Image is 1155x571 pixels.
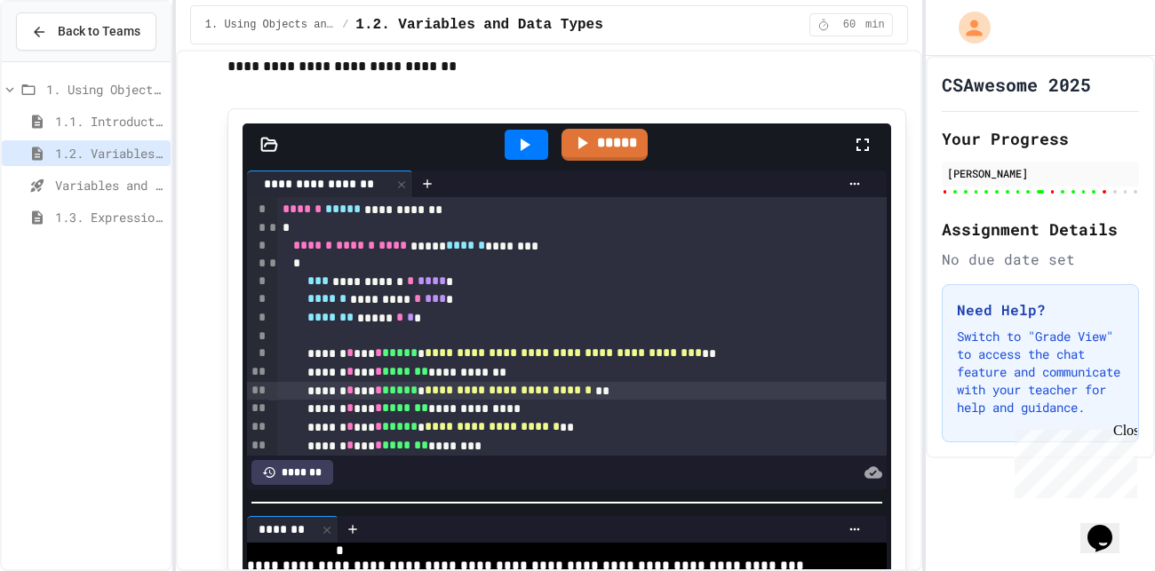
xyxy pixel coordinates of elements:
[957,299,1124,321] h3: Need Help?
[58,22,140,41] span: Back to Teams
[942,249,1139,270] div: No due date set
[342,18,348,32] span: /
[205,18,335,32] span: 1. Using Objects and Methods
[55,176,163,194] span: Variables and Data Types - Quiz
[942,217,1139,242] h2: Assignment Details
[947,165,1134,181] div: [PERSON_NAME]
[865,18,885,32] span: min
[46,80,163,99] span: 1. Using Objects and Methods
[957,328,1124,416] p: Switch to "Grade View" to access the chat feature and communicate with your teacher for help and ...
[55,112,163,131] span: 1.1. Introduction to Algorithms, Programming, and Compilers
[55,144,163,163] span: 1.2. Variables and Data Types
[1008,423,1137,498] iframe: chat widget
[355,14,602,36] span: 1.2. Variables and Data Types
[16,12,156,51] button: Back to Teams
[942,126,1139,151] h2: Your Progress
[940,7,995,48] div: My Account
[942,72,1091,97] h1: CSAwesome 2025
[1080,500,1137,553] iframe: chat widget
[7,7,123,113] div: Chat with us now!Close
[835,18,864,32] span: 60
[55,208,163,226] span: 1.3. Expressions and Output [New]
